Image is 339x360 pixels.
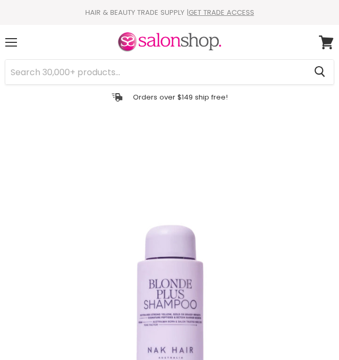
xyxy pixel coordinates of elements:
button: Search [306,60,334,84]
form: Product [5,59,334,85]
p: Orders over $149 ship free! [133,93,228,102]
a: GET TRADE ACCESS [189,7,254,17]
input: Search [5,60,306,84]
